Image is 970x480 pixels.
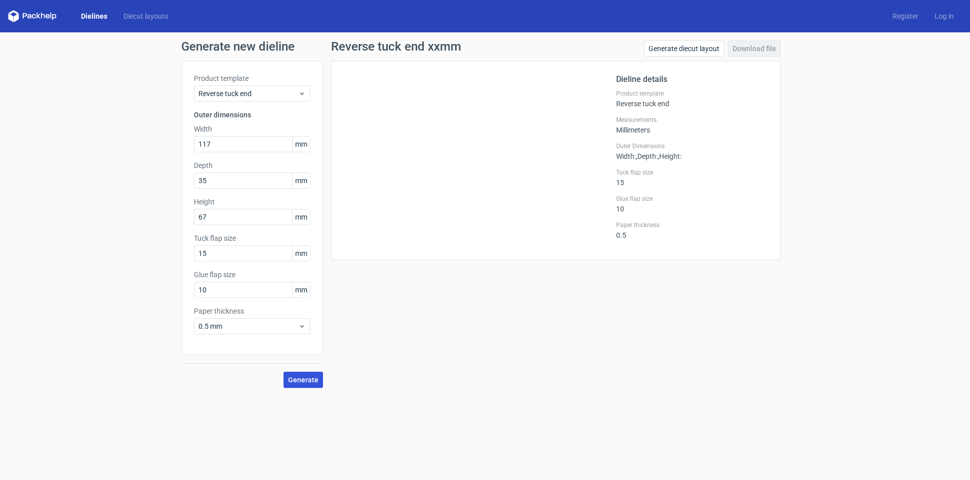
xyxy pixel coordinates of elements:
[616,116,768,134] div: Millimeters
[926,11,962,21] a: Log in
[194,233,310,243] label: Tuck flap size
[616,142,768,150] label: Outer Dimensions
[658,152,681,160] span: , Height :
[194,160,310,170] label: Depth
[194,197,310,207] label: Height
[616,168,768,177] label: Tuck flap size
[644,40,724,57] a: Generate diecut layout
[73,11,115,21] a: Dielines
[636,152,658,160] span: , Depth :
[288,376,318,383] span: Generate
[616,221,768,239] div: 0.5
[616,152,636,160] span: Width :
[194,110,310,120] h3: Outer dimensions
[616,90,768,108] div: Reverse tuck end
[616,168,768,187] div: 15
[884,11,926,21] a: Register
[616,116,768,124] label: Measurements
[194,306,310,316] label: Paper thickness
[616,221,768,229] label: Paper thickness
[616,195,768,213] div: 10
[292,246,310,261] span: mm
[292,173,310,188] span: mm
[194,124,310,134] label: Width
[194,73,310,83] label: Product template
[284,372,323,388] button: Generate
[616,195,768,203] label: Glue flap size
[616,90,768,98] label: Product template
[292,282,310,297] span: mm
[115,11,176,21] a: Diecut layouts
[292,209,310,225] span: mm
[292,137,310,152] span: mm
[181,40,789,53] h1: Generate new dieline
[616,73,768,85] h2: Dieline details
[331,40,461,53] h1: Reverse tuck end xxmm
[198,89,298,99] span: Reverse tuck end
[194,270,310,280] label: Glue flap size
[198,321,298,331] span: 0.5 mm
